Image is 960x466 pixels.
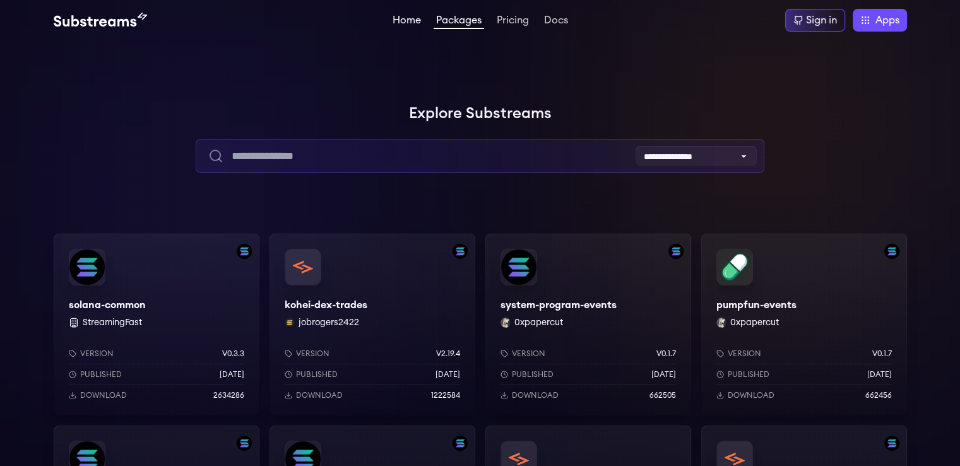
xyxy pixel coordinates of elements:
p: [DATE] [867,369,892,379]
p: v2.19.4 [436,349,460,359]
p: v0.3.3 [222,349,244,359]
p: Published [728,369,769,379]
img: Filter by solana network [884,244,899,259]
a: Docs [542,15,571,28]
p: 662456 [865,390,892,400]
a: Pricing [494,15,531,28]
a: Sign in [785,9,845,32]
img: Substream's logo [54,13,147,28]
a: Packages [434,15,484,29]
a: Home [390,15,424,28]
div: Sign in [806,13,837,28]
a: Filter by solana networkpumpfun-eventspumpfun-events0xpapercut 0xpapercutVersionv0.1.7Published[D... [701,234,907,415]
p: 1222584 [431,390,460,400]
p: Download [512,390,559,400]
p: 2634286 [213,390,244,400]
span: Apps [875,13,899,28]
button: 0xpapercut [514,316,563,329]
p: Version [728,349,761,359]
p: Version [296,349,329,359]
a: Filter by solana networkkohei-dex-tradeskohei-dex-tradesjobrogers2422 jobrogers2422Versionv2.19.4... [270,234,475,415]
p: Published [296,369,338,379]
img: Filter by solana network [453,436,468,451]
p: Published [512,369,554,379]
p: Version [512,349,545,359]
button: jobrogers2422 [299,316,359,329]
button: StreamingFast [83,316,142,329]
img: Filter by solana network [453,244,468,259]
img: Filter by solana network [884,436,899,451]
p: [DATE] [651,369,676,379]
img: Filter by solana network [668,244,684,259]
p: Download [728,390,774,400]
p: 662505 [649,390,676,400]
button: 0xpapercut [730,316,779,329]
a: Filter by solana networksolana-commonsolana-common StreamingFastVersionv0.3.3Published[DATE]Downl... [54,234,259,415]
p: Download [296,390,343,400]
p: Published [80,369,122,379]
h1: Explore Substreams [54,101,907,126]
p: Version [80,349,114,359]
p: v0.1.7 [872,349,892,359]
p: Download [80,390,127,400]
img: Filter by solana network [237,436,252,451]
p: [DATE] [436,369,460,379]
img: Filter by solana network [237,244,252,259]
p: v0.1.7 [656,349,676,359]
a: Filter by solana networksystem-program-eventssystem-program-events0xpapercut 0xpapercutVersionv0.... [485,234,691,415]
p: [DATE] [220,369,244,379]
